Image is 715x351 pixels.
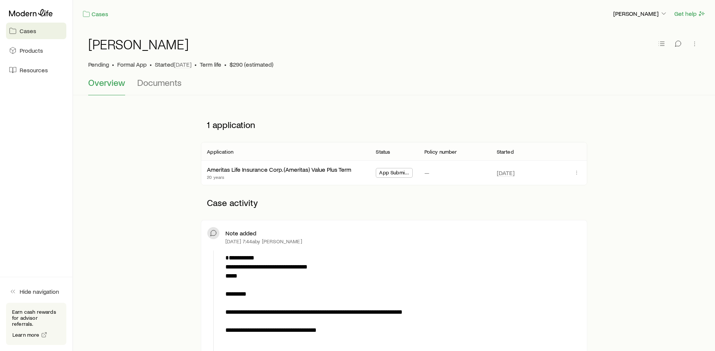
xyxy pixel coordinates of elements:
p: Started [497,149,514,155]
a: Cases [6,23,66,39]
span: Cases [20,27,36,35]
span: • [150,61,152,68]
span: Formal App [117,61,147,68]
span: Documents [137,77,182,88]
p: Started [155,61,191,68]
span: Learn more [12,332,40,337]
p: Case activity [201,191,587,214]
span: Hide navigation [20,288,59,295]
a: Cases [82,10,109,18]
button: Get help [674,9,706,18]
a: Resources [6,62,66,78]
p: 20 years [207,174,351,180]
p: Note added [225,229,256,237]
button: [PERSON_NAME] [613,9,668,18]
button: Hide navigation [6,283,66,300]
p: Policy number [424,149,457,155]
p: Earn cash rewards for advisor referrals. [12,309,60,327]
span: [DATE] [497,169,514,177]
h1: [PERSON_NAME] [88,37,189,52]
div: Earn cash rewards for advisor referrals.Learn more [6,303,66,345]
span: • [194,61,197,68]
div: Ameritas Life Insurance Corp. (Ameritas) Value Plus Term [207,166,351,174]
div: Case details tabs [88,77,700,95]
p: Application [207,149,233,155]
span: [DATE] [174,61,191,68]
p: Status [376,149,390,155]
p: 1 application [201,113,587,136]
span: $290 (estimated) [230,61,273,68]
a: Products [6,42,66,59]
p: [PERSON_NAME] [613,10,668,17]
span: • [224,61,227,68]
span: Products [20,47,43,54]
span: App Submitted [379,169,409,177]
span: • [112,61,114,68]
p: [DATE] 7:44a by [PERSON_NAME] [225,238,302,244]
p: — [424,169,429,177]
span: Term life [200,61,221,68]
span: Resources [20,66,48,74]
p: Pending [88,61,109,68]
span: Overview [88,77,125,88]
a: Ameritas Life Insurance Corp. (Ameritas) Value Plus Term [207,166,351,173]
